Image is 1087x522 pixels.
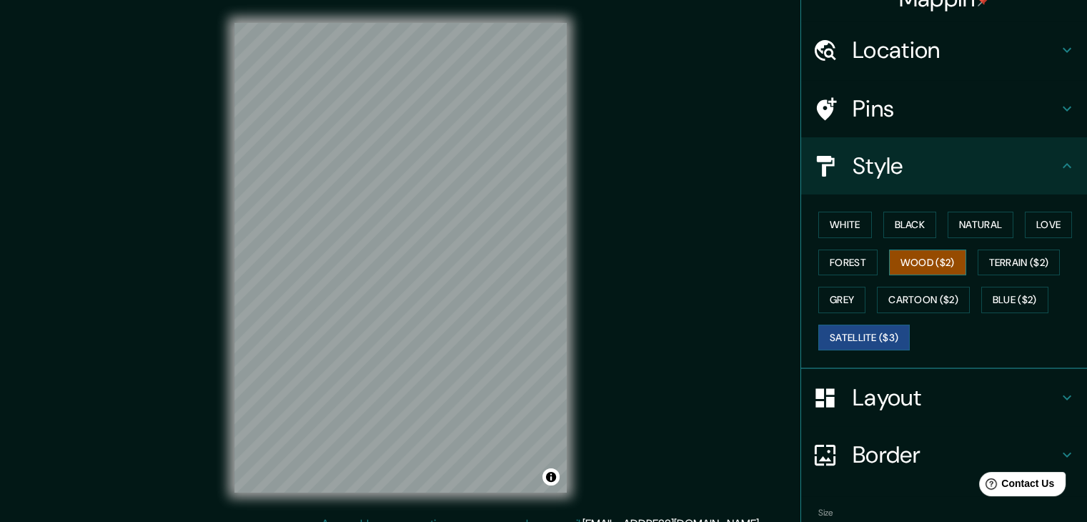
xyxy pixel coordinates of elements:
[801,137,1087,194] div: Style
[853,36,1058,64] h4: Location
[883,212,937,238] button: Black
[853,94,1058,123] h4: Pins
[877,287,970,313] button: Cartoon ($2)
[853,383,1058,412] h4: Layout
[978,250,1061,276] button: Terrain ($2)
[801,369,1087,426] div: Layout
[818,287,865,313] button: Grey
[1025,212,1072,238] button: Love
[889,250,966,276] button: Wood ($2)
[818,325,910,351] button: Satellite ($3)
[818,507,833,519] label: Size
[818,212,872,238] button: White
[801,426,1087,483] div: Border
[801,21,1087,79] div: Location
[853,440,1058,469] h4: Border
[960,466,1071,506] iframe: Help widget launcher
[542,468,560,486] button: Toggle attribution
[818,250,878,276] button: Forest
[853,152,1058,180] h4: Style
[948,212,1013,238] button: Natural
[234,23,567,493] canvas: Map
[801,80,1087,137] div: Pins
[981,287,1048,313] button: Blue ($2)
